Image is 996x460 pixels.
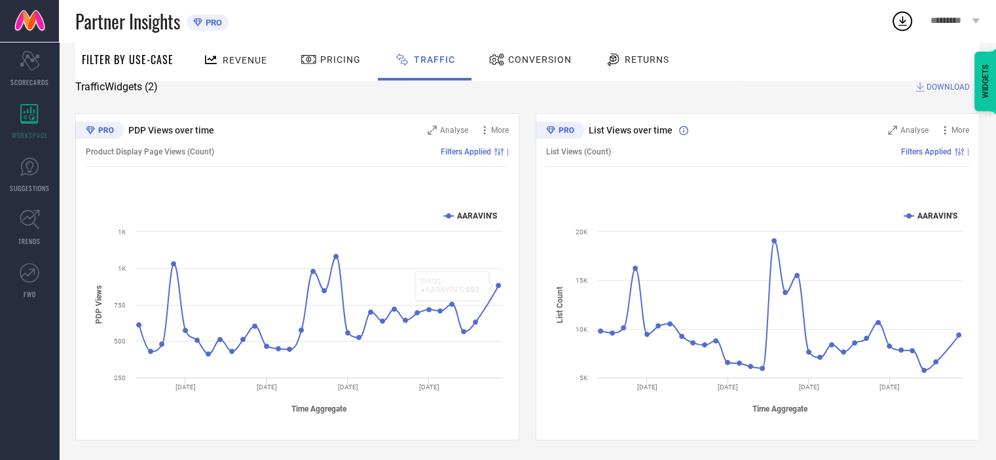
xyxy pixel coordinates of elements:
text: 20K [576,228,588,236]
text: 1K [118,265,126,272]
span: PDP Views over time [128,125,214,135]
div: Premium [536,122,584,141]
svg: Zoom [428,126,437,135]
text: [DATE] [175,383,196,391]
text: [DATE] [338,383,358,391]
span: DOWNLOAD [927,80,970,94]
span: Revenue [223,55,267,65]
text: 1K [118,228,126,236]
svg: Zoom [888,126,897,135]
span: Filter By Use-Case [82,52,174,67]
text: [DATE] [419,383,439,391]
text: [DATE] [637,383,657,391]
text: AARAVIN'S [917,211,957,221]
span: PRO [202,18,222,27]
span: Analyse [900,126,929,135]
span: List Views (Count) [546,147,611,156]
span: TRENDS [18,236,41,246]
div: Open download list [891,9,914,33]
span: Filters Applied [441,147,491,156]
tspan: Time Aggregate [752,404,808,414]
span: Partner Insights [75,8,180,35]
text: 750 [114,302,126,309]
span: SUGGESTIONS [10,183,50,193]
text: 5K [580,374,588,381]
span: Returns [625,54,669,65]
tspan: PDP Views [94,285,103,324]
text: [DATE] [257,383,277,391]
span: Traffic Widgets ( 2 ) [75,80,158,94]
span: FWD [24,289,36,299]
text: [DATE] [879,383,900,391]
text: 500 [114,338,126,345]
span: WORKSPACE [12,130,48,140]
span: | [507,147,509,156]
span: Traffic [414,54,455,65]
span: SCORECARDS [10,77,49,87]
span: List Views over time [589,125,673,135]
tspan: Time Aggregate [291,404,347,414]
span: Product Display Page Views (Count) [86,147,214,156]
span: Conversion [508,54,572,65]
text: 250 [114,374,126,381]
span: Pricing [320,54,361,65]
span: Analyse [440,126,468,135]
span: | [967,147,969,156]
span: Filters Applied [901,147,951,156]
div: Premium [75,122,124,141]
text: 10K [576,326,588,333]
text: [DATE] [718,383,738,391]
span: More [491,126,509,135]
text: AARAVIN'S [457,211,497,221]
span: More [951,126,969,135]
tspan: List Count [555,286,564,323]
text: [DATE] [799,383,819,391]
text: 15K [576,277,588,284]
